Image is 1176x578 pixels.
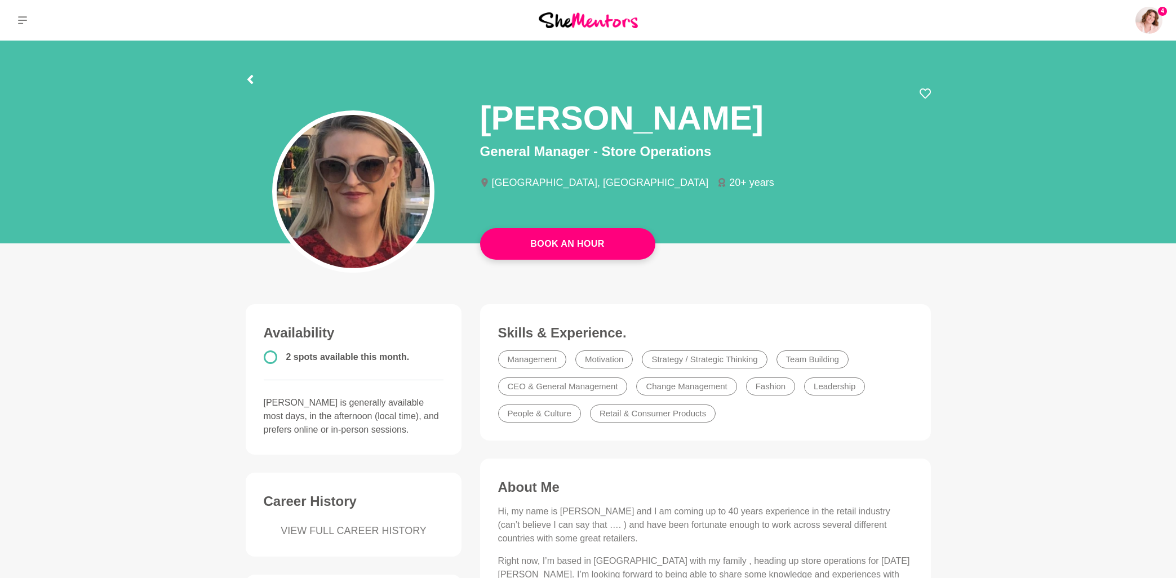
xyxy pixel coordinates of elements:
p: [PERSON_NAME] is generally available most days, in the afternoon (local time), and prefers online... [264,396,444,437]
h3: Career History [264,493,444,510]
a: Amanda Greenman4 [1135,7,1162,34]
img: She Mentors Logo [539,12,638,28]
p: Hi, my name is [PERSON_NAME] and I am coming up to 40 years experience in the retail industry (ca... [498,505,913,545]
a: Book An Hour [480,228,655,260]
span: 4 [1158,7,1167,16]
h3: Availability [264,324,444,341]
li: 20+ years [717,177,783,188]
span: 2 spots available this month. [286,352,410,362]
h3: About Me [498,479,913,496]
a: VIEW FULL CAREER HISTORY [264,523,444,539]
h3: Skills & Experience. [498,324,913,341]
li: [GEOGRAPHIC_DATA], [GEOGRAPHIC_DATA] [480,177,718,188]
h1: [PERSON_NAME] [480,97,764,139]
p: General Manager - Store Operations [480,141,931,162]
img: Amanda Greenman [1135,7,1162,34]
